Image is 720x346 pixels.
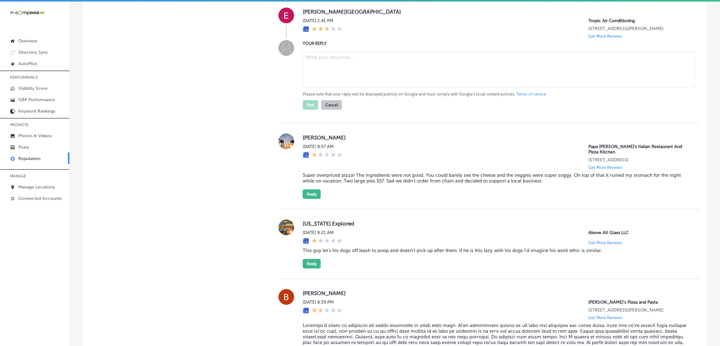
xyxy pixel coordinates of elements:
blockquote: Super overpriced pizza! The ingredients were not good. You could barely see the cheese and the ve... [303,172,689,184]
img: Image [278,40,294,56]
p: Above All Glass LLC [588,230,689,235]
p: Visibility Score [18,86,48,91]
p: Connected Accounts [18,196,62,201]
p: Photos & Videos [18,133,52,139]
p: Overview [18,38,37,44]
blockquote: This guy let's his dogs off leash to poop and doesn't pick up after them. If he is this lazy with... [303,248,689,253]
p: Directory Sync [18,50,48,55]
div: 1 Star [312,238,342,245]
img: 660ab0bf-5cc7-4cb8-ba1c-48b5ae0f18e60NCTV_CLogo_TV_Black_-500x88.png [10,10,45,16]
p: 1560 Woodlane Dr [588,307,689,313]
p: AutoPilot [18,61,37,66]
p: Manage Locations [18,184,55,190]
p: Papa Vito's Italian Restaurant And Pizza Kitchen [588,144,689,155]
a: Terms of service [516,91,546,97]
p: Ronnally's Pizza and Pasta [588,300,689,305]
p: Please note that your reply will be displayed publicly on Google and must comply with Google's lo... [303,91,689,97]
button: Post [303,100,318,110]
p: Posts [18,145,29,150]
label: [DATE] 8:57 AM [303,144,342,149]
div: 1 Star [312,152,342,159]
button: Cancel [321,100,342,110]
p: Keyword Rankings [18,108,55,114]
label: [PERSON_NAME] [303,134,689,141]
label: [DATE] 8:39 PM [303,300,342,305]
p: 6200 N Atlantic Ave [588,157,689,163]
label: [DATE] 2:41 PM [303,18,342,23]
p: 1342 whitfield ave [588,26,689,31]
p: Tropic Air Conditioning [588,18,689,23]
button: Reply [303,189,321,199]
p: Get More Reviews [588,165,622,170]
p: Reputation [18,156,40,161]
button: Reply [303,259,321,269]
p: Get More Reviews [588,315,622,320]
p: Get More Reviews [588,34,622,39]
label: [DATE] 8:21 AM [303,230,342,235]
label: [PERSON_NAME][GEOGRAPHIC_DATA] [303,9,689,15]
p: GBP Performance [18,97,55,102]
label: YOUR REPLY [303,41,689,46]
label: [PERSON_NAME] [303,290,689,296]
div: 3 Stars [312,26,342,33]
p: Get More Reviews [588,240,622,245]
label: [US_STATE] Explored [303,220,689,227]
div: 2 Stars [312,307,342,314]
